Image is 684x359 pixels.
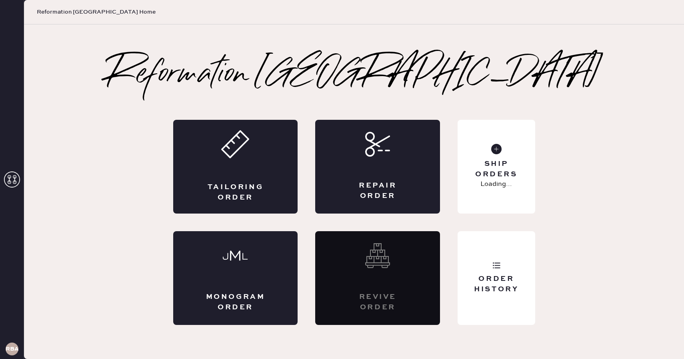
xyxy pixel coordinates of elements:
span: Reformation [GEOGRAPHIC_DATA] Home [37,8,156,16]
div: Tailoring Order [205,182,266,202]
div: Repair Order [347,181,408,201]
h2: Reformation [GEOGRAPHIC_DATA] [107,59,602,91]
div: Monogram Order [205,292,266,312]
div: Revive order [347,292,408,312]
div: Ship Orders [464,159,528,179]
div: Interested? Contact us at care@hemster.co [315,231,440,325]
p: Loading... [480,179,512,189]
div: Order History [464,274,528,294]
h3: RBA [6,346,18,352]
